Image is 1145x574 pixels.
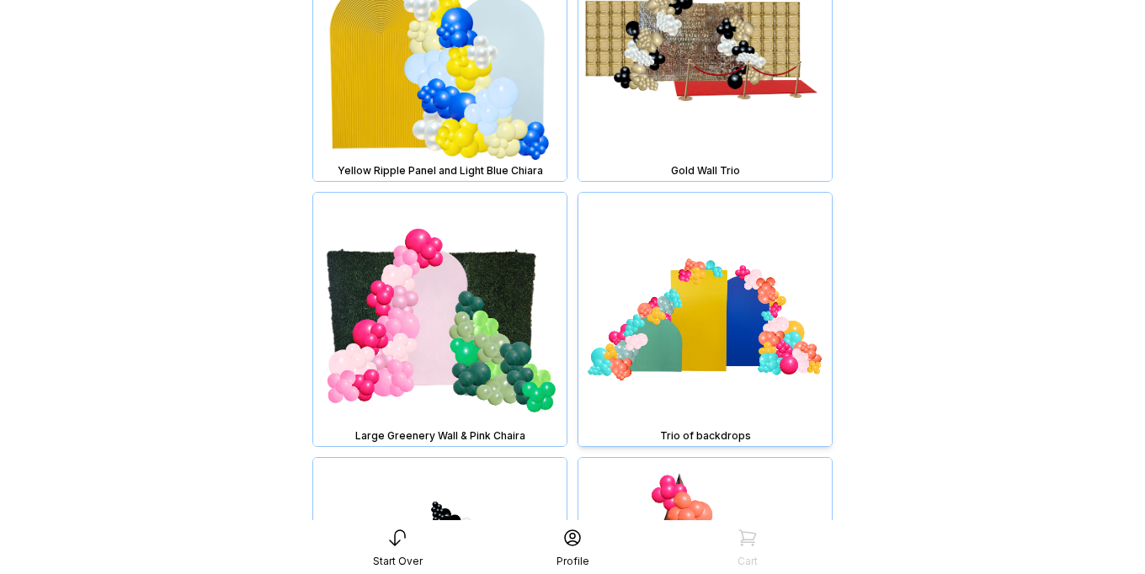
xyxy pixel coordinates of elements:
div: Yellow Ripple Panel and Light Blue Chiara [317,164,563,178]
img: Trio of backdrops [578,193,832,446]
div: Trio of backdrops [582,429,828,443]
div: Large Greenery Wall & Pink Chaira [317,429,563,443]
div: Gold Wall Trio [582,164,828,178]
div: Cart [738,555,758,568]
div: Profile [557,555,589,568]
img: Large Greenery Wall & Pink Chaira [313,193,567,446]
div: Start Over [373,555,423,568]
